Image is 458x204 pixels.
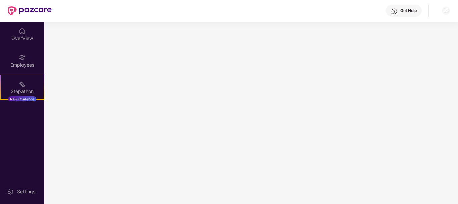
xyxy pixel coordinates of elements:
[400,8,417,13] div: Get Help
[391,8,398,15] img: svg+xml;base64,PHN2ZyBpZD0iSGVscC0zMngzMiIgeG1sbnM9Imh0dHA6Ly93d3cudzMub3JnLzIwMDAvc3ZnIiB3aWR0aD...
[8,6,52,15] img: New Pazcare Logo
[8,96,36,102] div: New Challenge
[7,188,14,195] img: svg+xml;base64,PHN2ZyBpZD0iU2V0dGluZy0yMHgyMCIgeG1sbnM9Imh0dHA6Ly93d3cudzMub3JnLzIwMDAvc3ZnIiB3aW...
[19,81,26,87] img: svg+xml;base64,PHN2ZyB4bWxucz0iaHR0cDovL3d3dy53My5vcmcvMjAwMC9zdmciIHdpZHRoPSIyMSIgaGVpZ2h0PSIyMC...
[443,8,449,13] img: svg+xml;base64,PHN2ZyBpZD0iRHJvcGRvd24tMzJ4MzIiIHhtbG5zPSJodHRwOi8vd3d3LnczLm9yZy8yMDAwL3N2ZyIgd2...
[15,188,37,195] div: Settings
[1,88,44,95] div: Stepathon
[19,28,26,34] img: svg+xml;base64,PHN2ZyBpZD0iSG9tZSIgeG1sbnM9Imh0dHA6Ly93d3cudzMub3JnLzIwMDAvc3ZnIiB3aWR0aD0iMjAiIG...
[19,54,26,61] img: svg+xml;base64,PHN2ZyBpZD0iRW1wbG95ZWVzIiB4bWxucz0iaHR0cDovL3d3dy53My5vcmcvMjAwMC9zdmciIHdpZHRoPS...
